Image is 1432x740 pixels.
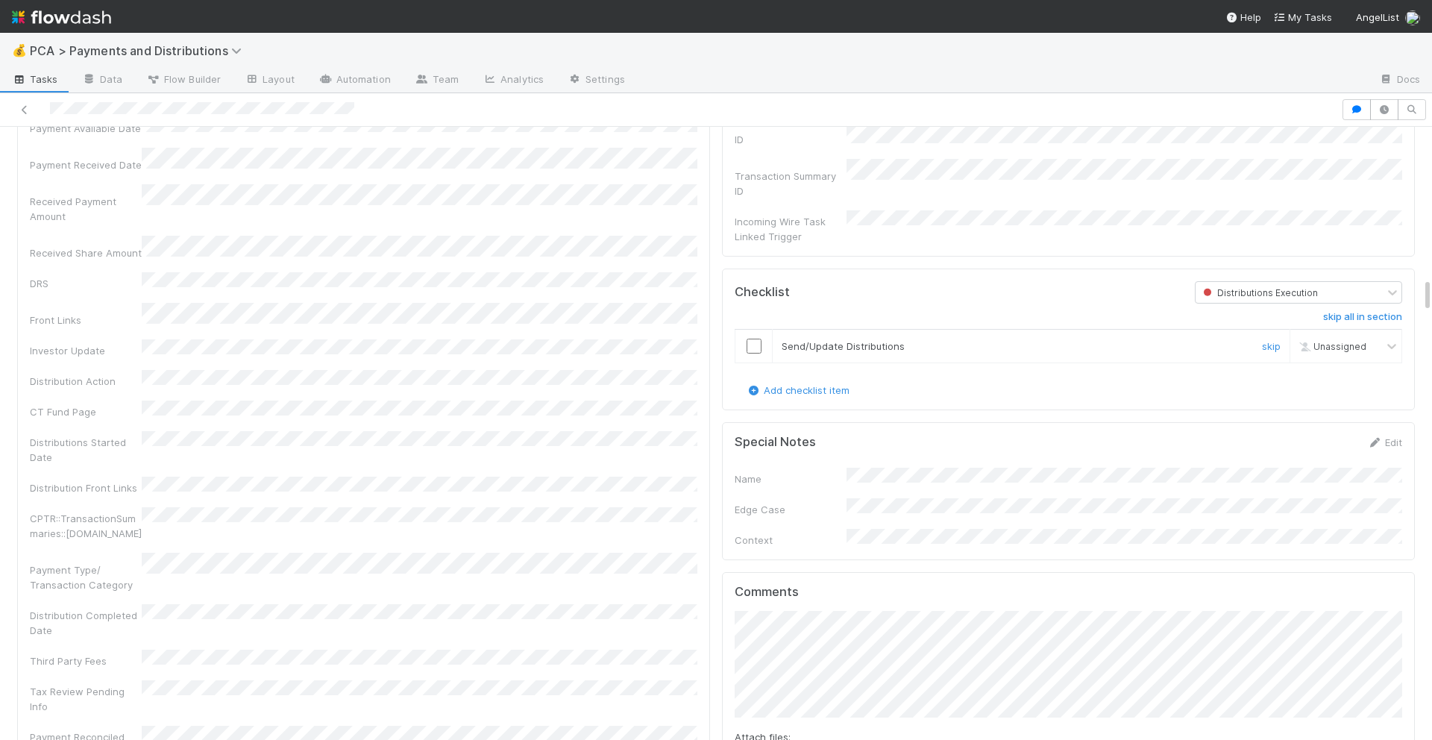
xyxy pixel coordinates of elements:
[735,132,847,147] div: ID
[307,69,403,92] a: Automation
[12,4,111,30] img: logo-inverted-e16ddd16eac7371096b0.svg
[735,214,847,244] div: Incoming Wire Task Linked Trigger
[30,43,249,58] span: PCA > Payments and Distributions
[30,157,142,172] div: Payment Received Date
[134,69,233,92] a: Flow Builder
[30,562,142,592] div: Payment Type/ Transaction Category
[146,72,221,87] span: Flow Builder
[30,435,142,465] div: Distributions Started Date
[1296,341,1366,352] span: Unassigned
[1225,10,1261,25] div: Help
[735,471,847,486] div: Name
[30,194,142,224] div: Received Payment Amount
[30,404,142,419] div: CT Fund Page
[782,340,905,352] span: Send/Update Distributions
[1367,69,1432,92] a: Docs
[30,480,142,495] div: Distribution Front Links
[1367,436,1402,448] a: Edit
[30,684,142,714] div: Tax Review Pending Info
[556,69,637,92] a: Settings
[1323,311,1402,323] h6: skip all in section
[1323,311,1402,329] a: skip all in section
[735,533,847,548] div: Context
[30,343,142,358] div: Investor Update
[30,374,142,389] div: Distribution Action
[1262,340,1281,352] a: skip
[233,69,307,92] a: Layout
[1273,10,1332,25] a: My Tasks
[1405,10,1420,25] img: avatar_ad9da010-433a-4b4a-a484-836c288de5e1.png
[30,121,142,136] div: Payment Available Date
[30,608,142,638] div: Distribution Completed Date
[70,69,134,92] a: Data
[30,276,142,291] div: DRS
[30,313,142,327] div: Front Links
[403,69,471,92] a: Team
[30,653,142,668] div: Third Party Fees
[735,285,790,300] h5: Checklist
[1273,11,1332,23] span: My Tasks
[735,502,847,517] div: Edge Case
[735,435,816,450] h5: Special Notes
[12,44,27,57] span: 💰
[1356,11,1399,23] span: AngelList
[30,245,142,260] div: Received Share Amount
[471,69,556,92] a: Analytics
[12,72,58,87] span: Tasks
[1200,287,1318,298] span: Distributions Execution
[735,585,1402,600] h5: Comments
[735,169,847,198] div: Transaction Summary ID
[30,511,142,541] div: CPTR::TransactionSummaries::[DOMAIN_NAME]
[746,384,850,396] a: Add checklist item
